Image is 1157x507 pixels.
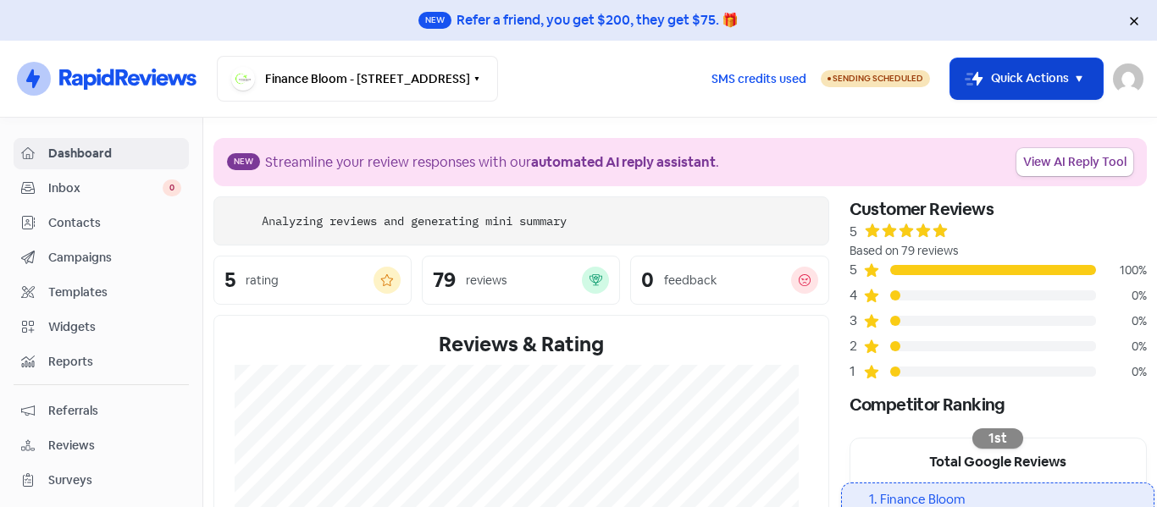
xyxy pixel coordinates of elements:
[466,272,507,289] div: reviews
[1096,287,1147,305] div: 0%
[224,270,235,290] div: 5
[48,145,181,163] span: Dashboard
[14,465,189,496] a: Surveys
[48,249,181,267] span: Campaigns
[265,152,719,173] div: Streamline your review responses with our .
[14,277,189,308] a: Templates
[950,58,1103,99] button: Quick Actions
[235,329,808,360] div: Reviews & Rating
[833,73,923,84] span: Sending Scheduled
[850,311,863,331] div: 3
[14,311,189,343] a: Widgets
[711,70,806,88] span: SMS credits used
[418,12,451,29] span: New
[48,437,181,455] span: Reviews
[697,69,821,86] a: SMS credits used
[1096,338,1147,355] div: 0%
[48,214,181,232] span: Contacts
[422,256,620,305] a: 79reviews
[972,428,1023,449] div: 1st
[262,212,567,230] div: Analyzing reviews and generating mini summary
[48,402,181,420] span: Referrals
[850,242,1147,260] div: Based on 79 reviews
[14,173,189,204] a: Inbox 0
[14,138,189,169] a: Dashboard
[850,438,1146,482] div: Total Google Reviews
[630,256,828,305] a: 0feedback
[850,196,1147,222] div: Customer Reviews
[641,270,654,290] div: 0
[850,361,863,382] div: 1
[1096,363,1147,381] div: 0%
[850,222,857,242] div: 5
[850,285,863,306] div: 4
[1016,148,1133,176] a: View AI Reply Tool
[48,179,163,197] span: Inbox
[14,207,189,239] a: Contacts
[48,353,181,371] span: Reports
[531,153,716,171] b: automated AI reply assistant
[213,256,412,305] a: 5rating
[217,56,498,102] button: Finance Bloom - [STREET_ADDRESS]
[163,179,181,196] span: 0
[14,346,189,377] a: Reports
[227,153,260,170] span: New
[48,318,181,336] span: Widgets
[850,260,863,280] div: 5
[1096,262,1147,279] div: 100%
[14,395,189,427] a: Referrals
[433,270,456,290] div: 79
[246,272,279,289] div: rating
[48,284,181,301] span: Templates
[664,272,717,289] div: feedback
[821,69,930,89] a: Sending Scheduled
[850,392,1147,417] div: Competitor Ranking
[48,471,181,489] span: Surveys
[1096,312,1147,330] div: 0%
[850,336,863,356] div: 2
[457,10,739,30] div: Refer a friend, you get $200, they get $75. 🎁
[14,430,189,461] a: Reviews
[14,242,189,273] a: Campaigns
[1113,63,1143,94] img: User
